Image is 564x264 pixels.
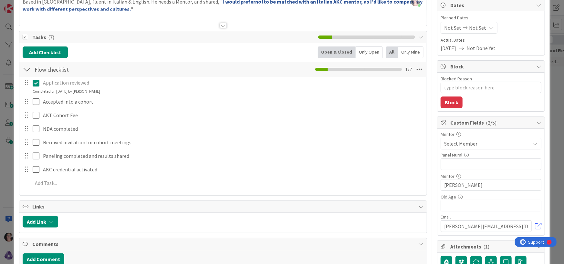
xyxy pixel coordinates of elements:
[441,132,541,137] div: Mentor
[441,44,456,52] span: [DATE]
[441,194,456,200] label: Old Age
[32,64,178,75] input: Add Checklist...
[43,125,422,133] p: NDA completed
[450,243,533,250] span: Attachments
[486,119,496,126] span: ( 2/5 )
[32,240,415,248] span: Comments
[386,46,398,58] div: All
[14,1,29,9] span: Support
[43,98,422,106] p: Accepted into a cohort
[444,24,461,32] span: Not Set
[441,96,463,108] button: Block
[32,203,415,210] span: Links
[405,66,412,73] span: 1 / 7
[43,79,422,86] p: Application reviewed
[466,44,496,52] span: Not Done Yet
[450,1,533,9] span: Dates
[43,166,422,173] p: AKC credential activated
[441,15,541,21] span: Planned Dates
[444,140,477,147] span: Select Member
[398,46,423,58] div: Only Mine
[469,24,486,32] span: Not Set
[23,46,68,58] button: Add Checklist
[441,153,541,157] div: Panel Mural
[43,112,422,119] p: AKT Cohort Fee
[43,139,422,146] p: Received invitation for cohort meetings
[483,243,489,250] span: ( 1 )
[48,34,54,40] span: ( 7 )
[318,46,356,58] div: Open & Closed
[441,37,541,44] span: Actual Dates
[450,119,533,127] span: Custom Fields
[450,63,533,70] span: Block
[34,3,35,8] div: 1
[23,216,58,228] button: Add Link
[441,76,472,82] label: Blocked Reason
[33,88,100,94] div: Completed on [DATE] by [PERSON_NAME]
[441,173,454,179] label: Mentor
[441,215,541,219] div: Email
[32,33,315,41] span: Tasks
[43,152,422,160] p: Paneling completed and results shared
[356,46,383,58] div: Only Open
